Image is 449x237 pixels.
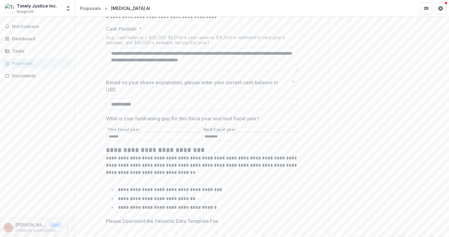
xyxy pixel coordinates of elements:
[12,48,68,54] div: Tasks
[106,79,289,93] p: Based on your above explanation, please enter your current cash balance in USD.
[64,224,71,231] button: More
[17,3,57,9] div: Timely Justice Inc.
[12,24,70,29] span: Notifications
[77,4,103,13] a: Proposals
[5,4,14,13] img: Timely Justice Inc.
[17,9,34,14] span: Nonprofit
[2,71,72,81] a: Documents
[77,4,152,13] nav: breadcrumb
[12,60,68,66] div: Proposals
[16,228,62,233] p: [PERSON_NAME][EMAIL_ADDRESS][MEDICAL_DATA]
[202,127,298,133] th: Next fiscal year
[2,58,72,68] a: Proposals
[106,217,218,225] p: Please Download the Financial Data Template File
[106,35,298,48] div: (e.g., cash balance = $30,000; $5,000 is cash reserve; $15,000 is restricted to next year's activ...
[111,5,150,11] div: [MEDICAL_DATA] AI
[420,2,432,14] button: Partners
[6,226,11,229] div: Utkarsh Saxena <utkarsh@adalat.ai>
[64,2,72,14] button: Open entity switcher
[435,2,447,14] button: Get Help
[16,222,47,228] p: [PERSON_NAME] <[PERSON_NAME][EMAIL_ADDRESS][MEDICAL_DATA]>
[106,115,260,122] p: What is your fundraising gap for this fiscal year and next fiscal year?
[2,34,72,44] a: Dashboard
[106,25,137,32] p: Cash Position
[12,72,68,79] div: Documents
[2,46,72,56] a: Tasks
[2,22,72,31] button: Notifications
[12,35,68,42] div: Dashboard
[80,5,101,11] div: Proposals
[106,127,202,133] th: This fiscal year
[49,222,62,228] p: User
